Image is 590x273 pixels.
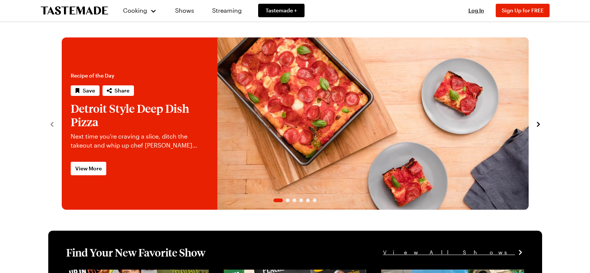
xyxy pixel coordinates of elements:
[123,1,157,19] button: Cooking
[535,119,542,128] button: navigate to next item
[71,162,106,175] a: View More
[273,198,283,202] span: Go to slide 1
[313,198,317,202] span: Go to slide 6
[66,246,205,259] h1: Find Your New Favorite Show
[266,7,297,14] span: Tastemade +
[383,248,515,257] span: View All Shows
[123,7,147,14] span: Cooking
[468,7,484,13] span: Log In
[103,85,134,96] button: Share
[48,119,56,128] button: navigate to previous item
[299,198,303,202] span: Go to slide 4
[83,87,95,94] span: Save
[286,198,290,202] span: Go to slide 2
[75,165,102,172] span: View More
[293,198,296,202] span: Go to slide 3
[114,87,129,94] span: Share
[306,198,310,202] span: Go to slide 5
[496,4,550,17] button: Sign Up for FREE
[71,85,100,96] button: Save recipe
[41,6,108,15] a: To Tastemade Home Page
[62,37,529,210] div: 1 / 6
[383,248,524,257] a: View All Shows
[258,4,305,17] a: Tastemade +
[461,7,491,14] button: Log In
[502,7,544,13] span: Sign Up for FREE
